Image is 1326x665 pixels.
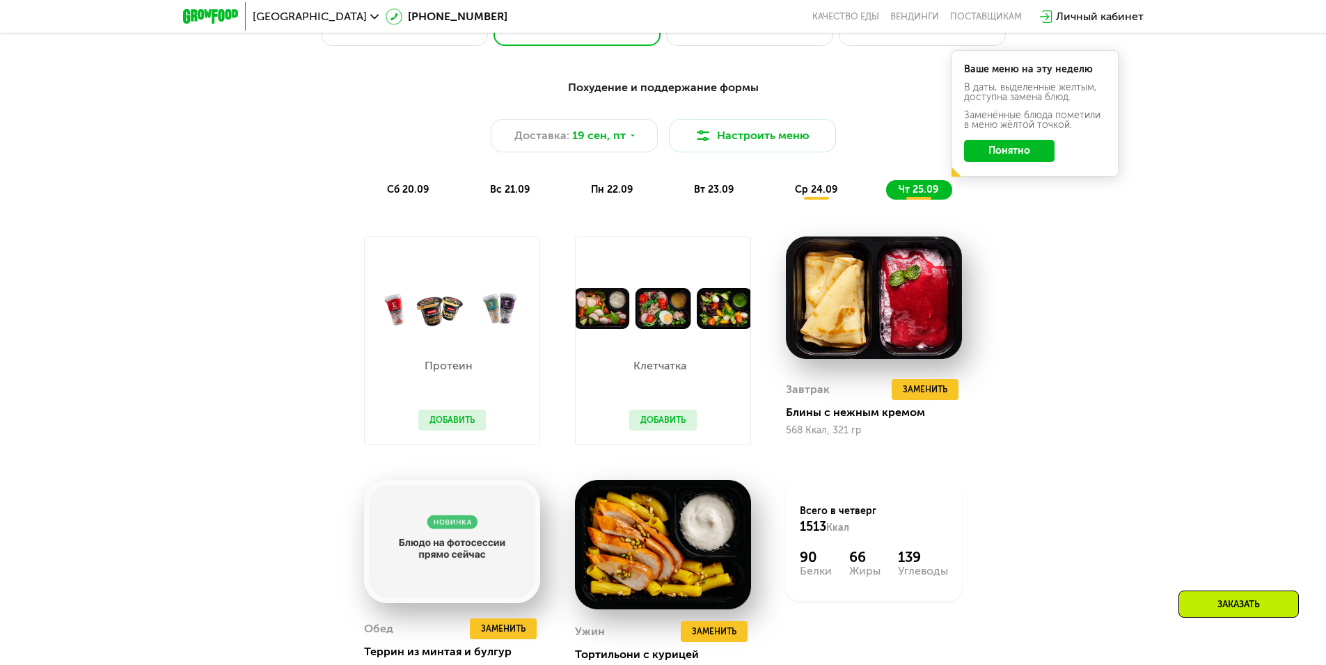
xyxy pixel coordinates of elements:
button: Заменить [470,618,537,639]
div: Террин из минтая и булгур [364,645,551,659]
span: Доставка: [514,127,569,144]
div: 90 [800,549,832,566]
span: [GEOGRAPHIC_DATA] [253,11,367,22]
p: Клетчатка [629,360,690,371]
span: вс 21.09 [490,184,530,195]
div: Ужин [575,621,605,642]
div: Углеводы [898,566,948,577]
span: Заменить [903,383,947,396]
span: Заменить [692,625,736,639]
div: Обед [364,618,393,639]
button: Заменить [892,379,958,400]
p: Протеин [418,360,479,371]
span: чт 25.09 [899,184,938,195]
span: 19 сен, пт [572,127,626,144]
span: сб 20.09 [387,184,429,195]
a: Вендинги [890,11,939,22]
button: Заменить [681,621,748,642]
div: Белки [800,566,832,577]
div: 139 [898,549,948,566]
span: пн 22.09 [591,184,633,195]
div: Жиры [849,566,881,577]
div: Завтрак [786,379,830,400]
a: [PHONE_NUMBER] [386,8,507,25]
button: Добавить [418,410,486,431]
div: Тортильони с курицей [575,648,762,662]
div: Похудение и поддержание формы [251,79,1075,97]
span: 1513 [800,519,826,534]
span: Ккал [826,522,849,534]
div: Блины с нежным кремом [786,406,973,419]
button: Понятно [964,140,1055,162]
div: В даты, выделенные желтым, доступна замена блюд. [964,83,1106,102]
div: Ваше меню на эту неделю [964,65,1106,74]
div: поставщикам [950,11,1022,22]
div: 66 [849,549,881,566]
div: Всего в четверг [800,504,948,535]
button: Добавить [629,410,697,431]
span: вт 23.09 [694,184,734,195]
button: Настроить меню [669,119,836,152]
div: Личный кабинет [1056,8,1144,25]
span: Заменить [481,622,526,636]
a: Качество еды [812,11,879,22]
span: ср 24.09 [795,184,837,195]
div: 568 Ккал, 321 гр [786,425,962,436]
div: Заказать [1178,591,1299,618]
div: Заменённые блюда пометили в меню жёлтой точкой. [964,111,1106,130]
